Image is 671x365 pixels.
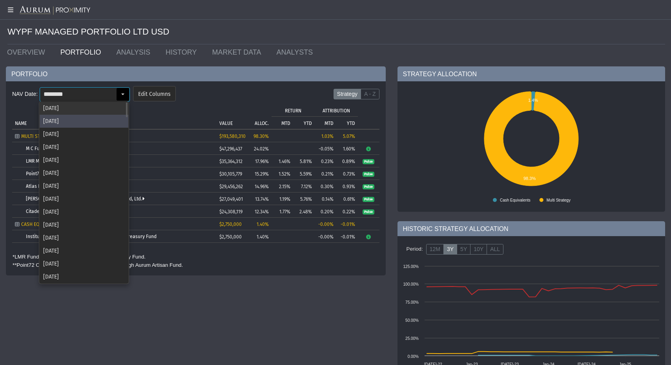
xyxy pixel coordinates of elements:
[206,44,270,60] a: MARKET DATA
[219,196,243,202] span: $27,049,401
[336,205,358,218] td: 0.22%
[363,184,374,190] span: Pulse
[26,158,99,164] a: LMR Multi-Strategy Fund Limited*
[21,134,56,139] span: MULTI STRATEGY
[21,222,62,227] span: CASH EQUIVALENTS
[12,253,183,261] td: *LMR Fund Limited invested through Aurum Affinity Fund.
[55,44,111,60] a: PORTFOLIO
[26,209,128,214] a: Citadel Kensington Global Strategies Fund Ltd.
[40,218,128,231] div: [DATE]
[253,134,269,139] span: 98.30%
[470,244,487,255] label: 10Y
[255,209,269,215] span: 12.34%
[272,193,293,205] td: 1.19%
[334,89,361,100] label: Strategy
[281,121,290,126] p: MTD
[40,154,128,167] div: [DATE]
[405,318,419,323] text: 50.00%
[546,198,570,202] text: Multi Strategy
[293,167,315,180] td: 5.59%
[160,44,206,60] a: HISTORY
[315,167,336,180] td: 0.21%
[217,104,246,129] td: Column VALUE
[272,116,293,129] td: Column MTD
[40,141,128,154] div: [DATE]
[26,171,104,176] a: Point72 Capital International, Ltd.**
[336,193,358,205] td: 0.61%
[426,244,444,255] label: 12M
[403,264,419,269] text: 125.00%
[358,104,379,129] td: Column
[257,222,269,227] span: 1.40%
[40,180,128,193] div: [DATE]
[363,159,374,165] span: Pulse
[255,184,269,189] span: 14.96%
[116,88,129,101] div: Select
[40,270,128,283] div: [DATE]
[500,198,531,202] text: Cash Equivalents
[315,155,336,167] td: 0.23%
[110,44,160,60] a: ANALYSIS
[40,257,128,270] div: [DATE]
[12,104,379,243] div: Tree list with 9 rows and 10 columns. Press Ctrl + right arrow to expand the focused node and Ctr...
[26,146,45,151] a: M C Fund
[219,234,242,240] span: $2,750,000
[523,176,536,181] text: 98.3%
[40,167,128,180] div: [DATE]
[336,180,358,193] td: 0.93%
[336,230,358,243] td: -0.01%
[219,184,243,189] span: $29,456,262
[363,196,374,202] a: Pulse
[255,121,269,126] p: ALLOC.
[246,104,272,129] td: Column ALLOC.
[323,108,350,114] p: ATTRIBUTION
[40,231,128,244] div: [DATE]
[304,121,312,126] p: YTD
[26,183,84,189] a: Atlas Enhanced Fund, Ltd.
[40,244,128,257] div: [DATE]
[293,180,315,193] td: 7.12%
[528,98,538,103] text: 1.4%
[336,142,358,155] td: 1.60%
[40,128,128,141] div: [DATE]
[219,171,242,177] span: $30,105,779
[133,86,176,101] dx-button: Edit Columns
[12,104,217,129] td: Column NAME
[405,336,419,341] text: 25.00%
[397,221,666,236] div: HISTORIC STRATEGY ALLOCATION
[219,209,243,215] span: $24,308,119
[317,222,334,227] div: -0.00%
[407,354,418,359] text: 0.00%
[255,171,269,177] span: 15.29%
[363,197,374,202] span: Pulse
[293,116,315,129] td: Column YTD
[363,171,374,176] a: Pulse
[405,300,419,304] text: 75.00%
[293,155,315,167] td: 5.81%
[363,209,374,214] a: Pulse
[315,116,336,129] td: Column MTD
[315,230,336,243] td: -0.00%
[272,155,293,167] td: 1.46%
[12,87,40,101] div: NAV Date:
[39,101,129,284] div: Dropdown
[285,108,301,114] p: RETURN
[336,167,358,180] td: 0.73%
[20,6,90,15] img: Aurum-Proximity%20white.svg
[12,261,183,269] td: **Point72 Capital International, Ltd. invested through Aurum Artisan Fund.
[255,196,269,202] span: 13.74%
[138,91,171,98] span: Edit Columns
[315,205,336,218] td: 0.20%
[219,146,242,152] span: $47,296,437
[254,146,269,152] span: 24.02%
[403,282,419,286] text: 100.00%
[6,66,386,81] div: PORTFOLIO
[255,159,269,164] span: 17.96%
[293,193,315,205] td: 5.76%
[457,244,470,255] label: 5Y
[347,121,355,126] p: YTD
[7,20,665,44] div: WYPF MANAGED PORTFOLIO LTD USD
[40,115,128,128] div: [DATE]
[272,205,293,218] td: 1.77%
[270,44,322,60] a: ANALYSTS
